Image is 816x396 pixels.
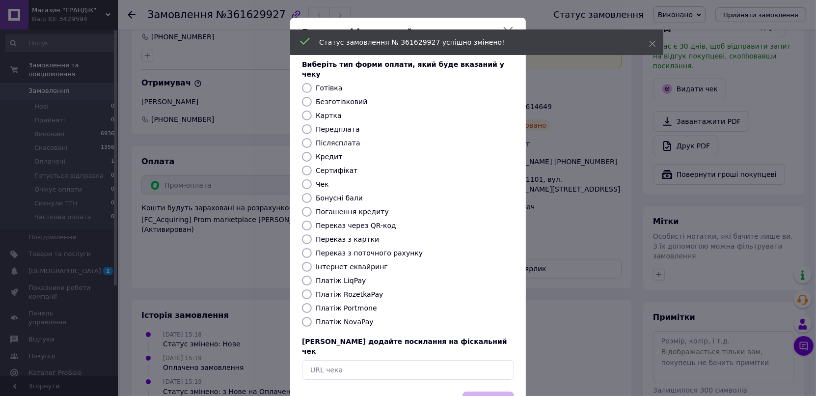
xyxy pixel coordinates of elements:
label: Переказ через QR-код [316,222,396,229]
label: Платіж LiqPay [316,277,366,284]
label: Готівка [316,84,342,92]
label: Передплата [316,125,360,133]
span: Виберіть тип форми оплати, який буде вказаний у чеку [302,60,504,78]
label: Сертифікат [316,167,358,174]
label: Картка [316,112,342,119]
span: [PERSON_NAME] додайте посилання на фіскальний чек [302,338,507,355]
label: Післясплата [316,139,360,147]
label: Бонусні бали [316,194,363,202]
div: Статус замовлення № 361629927 успішно змінено! [319,37,625,47]
label: Платіж RozetkaPay [316,290,383,298]
label: Кредит [316,153,342,161]
label: Інтернет еквайринг [316,263,388,271]
label: Платіж NovaPay [316,318,374,326]
label: Платіж Portmone [316,304,377,312]
label: Чек [316,180,329,188]
label: Переказ з картки [316,235,379,243]
label: Погашення кредиту [316,208,389,216]
input: URL чека [302,360,514,380]
span: Видати фіскальний чек [302,26,498,40]
label: Переказ з поточного рахунку [316,249,423,257]
label: Безготівковий [316,98,367,106]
